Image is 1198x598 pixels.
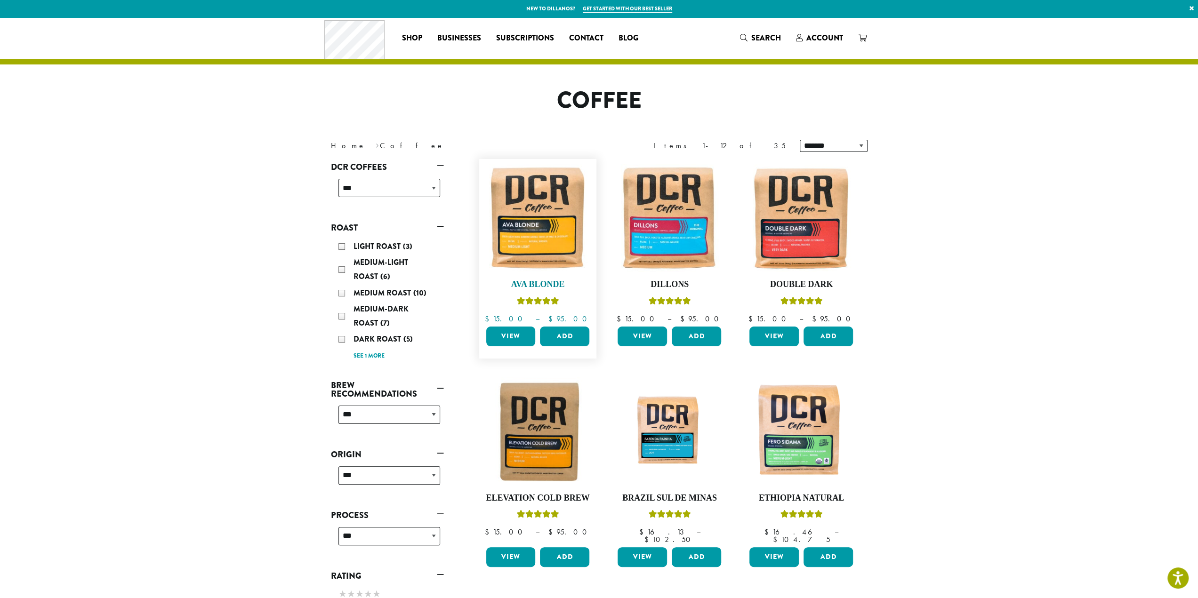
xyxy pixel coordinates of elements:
div: Rated 4.50 out of 5 [780,295,822,310]
a: Rating [331,568,444,584]
span: Contact [569,32,603,44]
span: $ [548,527,556,537]
h4: Double Dark [747,279,855,290]
bdi: 95.00 [680,314,723,324]
span: $ [812,314,820,324]
span: – [799,314,803,324]
span: – [696,527,700,537]
a: Origin [331,447,444,462]
h1: Coffee [324,87,875,114]
span: – [835,527,838,537]
span: Light Roast [354,241,403,252]
bdi: 104.75 [772,534,830,544]
span: $ [680,314,688,324]
img: Elevation-Cold-Brew-300x300.jpg [483,377,592,486]
span: – [535,314,539,324]
bdi: 15.00 [484,314,526,324]
span: $ [764,527,772,537]
span: (10) [413,287,426,298]
h4: Brazil Sul De Minas [615,493,724,503]
a: Ethiopia NaturalRated 5.00 out of 5 [747,377,855,544]
div: Process [331,523,444,557]
span: $ [748,314,756,324]
span: Search [751,32,781,43]
a: Brazil Sul De MinasRated 5.00 out of 5 [615,377,724,544]
span: (7) [380,318,390,328]
span: Medium-Light Roast [354,257,408,282]
a: View [486,327,536,346]
a: View [749,547,799,567]
bdi: 15.00 [484,527,526,537]
span: Businesses [437,32,481,44]
a: Double DarkRated 4.50 out of 5 [747,164,855,323]
bdi: 16.46 [764,527,826,537]
h4: Ethiopia Natural [747,493,855,503]
button: Add [672,547,721,567]
img: DCR-Fero-Sidama-Coffee-Bag-2019-300x300.png [747,377,855,486]
bdi: 95.00 [548,314,591,324]
span: $ [772,534,780,544]
span: Dark Roast [354,334,403,344]
a: View [618,547,667,567]
span: Shop [402,32,422,44]
span: Subscriptions [496,32,554,44]
div: DCR Coffees [331,175,444,208]
bdi: 15.00 [616,314,658,324]
span: $ [644,534,652,544]
div: Roast [331,236,444,366]
bdi: 15.00 [748,314,790,324]
span: $ [484,314,492,324]
img: Ava-Blonde-12oz-1-300x300.jpg [483,164,592,272]
button: Add [540,327,589,346]
a: DCR Coffees [331,159,444,175]
button: Add [804,547,853,567]
span: – [667,314,671,324]
button: Add [672,327,721,346]
a: Home [331,141,366,151]
a: View [486,547,536,567]
a: Search [732,30,788,46]
h4: Elevation Cold Brew [484,493,592,503]
a: See 1 more [354,351,385,361]
bdi: 102.50 [644,534,695,544]
span: (3) [403,241,412,252]
a: DillonsRated 5.00 out of 5 [615,164,724,323]
a: Process [331,507,444,523]
div: Origin [331,462,444,496]
bdi: 95.00 [812,314,854,324]
span: $ [639,527,647,537]
span: (5) [403,334,413,344]
a: Ava BlondeRated 5.00 out of 5 [484,164,592,323]
a: Shop [394,31,430,46]
bdi: 95.00 [548,527,591,537]
span: Blog [619,32,638,44]
a: Roast [331,220,444,236]
bdi: 16.13 [639,527,687,537]
div: Rated 5.00 out of 5 [648,509,691,523]
img: Double-Dark-12oz-300x300.jpg [747,164,855,272]
div: Brew Recommendations [331,402,444,435]
a: View [618,327,667,346]
a: Get started with our best seller [583,5,672,13]
img: Dillons-12oz-300x300.jpg [615,164,724,272]
span: – [535,527,539,537]
div: Rated 5.00 out of 5 [780,509,822,523]
button: Add [804,327,853,346]
span: (6) [380,271,390,282]
span: › [376,137,379,151]
a: Brew Recommendations [331,377,444,402]
a: Elevation Cold BrewRated 5.00 out of 5 [484,377,592,544]
span: Account [806,32,843,43]
div: Items 1-12 of 35 [654,140,786,151]
h4: Ava Blonde [484,279,592,290]
div: Rated 5.00 out of 5 [648,295,691,310]
h4: Dillons [615,279,724,290]
span: $ [616,314,624,324]
span: Medium Roast [354,287,413,298]
div: Rated 5.00 out of 5 [516,509,559,523]
button: Add [540,547,589,567]
a: View [749,327,799,346]
span: $ [548,314,556,324]
div: Rated 5.00 out of 5 [516,295,559,310]
img: Fazenda-Rainha_12oz_Mockup.jpg [615,391,724,472]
